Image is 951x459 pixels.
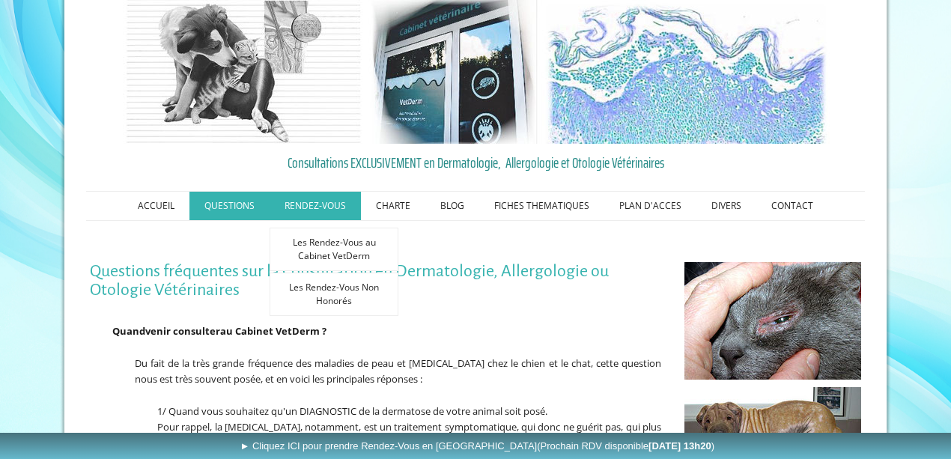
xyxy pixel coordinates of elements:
a: ACCUEIL [123,192,189,220]
span: venir consulter [145,324,220,338]
a: CHARTE [361,192,425,220]
a: Les Rendez-Vous Non Honorés [270,273,398,316]
b: [DATE] 13h20 [648,440,711,452]
a: QUESTIONS [189,192,270,220]
span: Du fait de la très grande fréquence des maladies de peau et [MEDICAL_DATA] chez le chien et le ch... [135,356,661,386]
span: et VetDerm ? [263,324,326,338]
span: au Cabin [220,324,263,338]
span: and [127,324,145,338]
a: BLOG [425,192,479,220]
h1: Questions fréquentes sur la Consultation en Dermatologie, Allergologie ou Otologie Vétérinaires [90,262,661,300]
a: DIVERS [696,192,756,220]
span: ► Cliquez ICI pour prendre Rendez-Vous en [GEOGRAPHIC_DATA] [240,440,714,452]
span: 1/ Quand vous souhaitez qu'un DIAGNOSTIC de la dermatose de votre animal soit posé. [157,404,547,418]
a: FICHES THEMATIQUES [479,192,604,220]
span: (Prochain RDV disponible ) [537,440,714,452]
a: RENDEZ-VOUS [270,192,361,220]
a: Consultations EXCLUSIVEMENT en Dermatologie, Allergologie et Otologie Vétérinaires [90,151,861,174]
a: Les Rendez-Vous au Cabinet VetDerm [270,228,398,271]
span: Qu [112,324,127,338]
a: PLAN D'ACCES [604,192,696,220]
a: CONTACT [756,192,828,220]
